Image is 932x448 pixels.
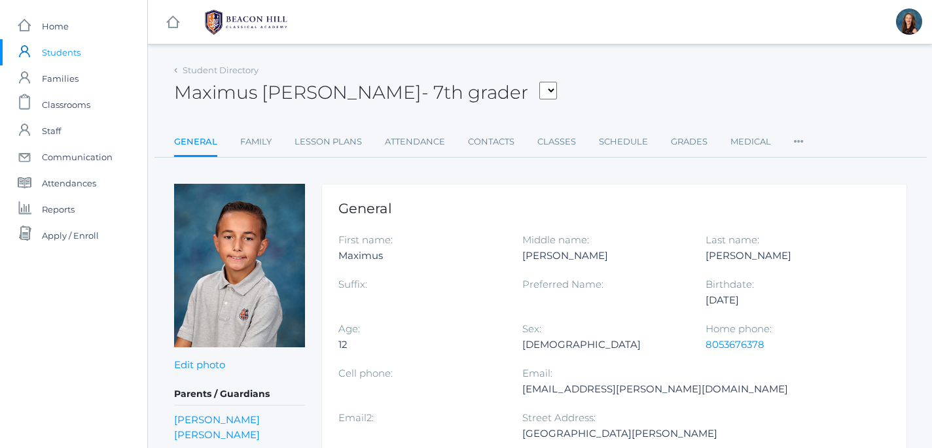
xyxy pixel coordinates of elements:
span: Communication [42,144,113,170]
div: [GEOGRAPHIC_DATA][PERSON_NAME] [522,426,717,441]
a: [PERSON_NAME] [174,427,260,442]
a: Medical [730,129,771,155]
span: Apply / Enroll [42,222,99,249]
span: Families [42,65,79,92]
a: Contacts [468,129,514,155]
label: Email: [522,367,552,379]
span: Staff [42,118,61,144]
label: Sex: [522,322,541,335]
label: Email2: [338,411,374,424]
label: Preferred Name: [522,278,603,290]
div: Hilary Erickson [896,9,922,35]
span: Attendances [42,170,96,196]
img: Maximus deDomenico [174,184,305,347]
div: [PERSON_NAME] [522,248,687,264]
div: 12 [338,337,503,353]
div: Maximus [338,248,503,264]
span: - 7th grader [421,81,528,103]
label: First name: [338,233,393,246]
span: Home [42,13,69,39]
label: Last name: [706,233,759,246]
label: Street Address: [522,411,596,424]
a: General [174,129,217,157]
a: Attendance [385,129,445,155]
h5: Parents / Guardians [174,383,305,405]
a: 8053676378 [706,338,764,351]
label: Home phone: [706,322,772,335]
a: Family [240,129,272,155]
h2: Maximus [PERSON_NAME] [174,82,557,103]
div: [EMAIL_ADDRESS][PERSON_NAME][DOMAIN_NAME] [522,381,788,397]
label: Middle name: [522,233,589,246]
a: Schedule [599,129,648,155]
img: 1_BHCALogos-05.png [197,6,295,39]
label: Suffix: [338,278,367,290]
label: Birthdate: [706,278,754,290]
div: [PERSON_NAME] [706,248,870,264]
span: Classrooms [42,92,90,118]
div: [DEMOGRAPHIC_DATA] [522,337,687,353]
a: Student Directory [183,65,259,75]
label: Age: [338,322,360,335]
span: Students [42,39,81,65]
h1: General [338,201,890,216]
a: [PERSON_NAME] [174,412,260,427]
span: Reports [42,196,75,222]
a: Lesson Plans [295,129,362,155]
a: Grades [671,129,708,155]
a: Classes [537,129,576,155]
div: [DATE] [706,292,870,308]
a: Edit photo [174,358,225,371]
label: Cell phone: [338,367,393,379]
